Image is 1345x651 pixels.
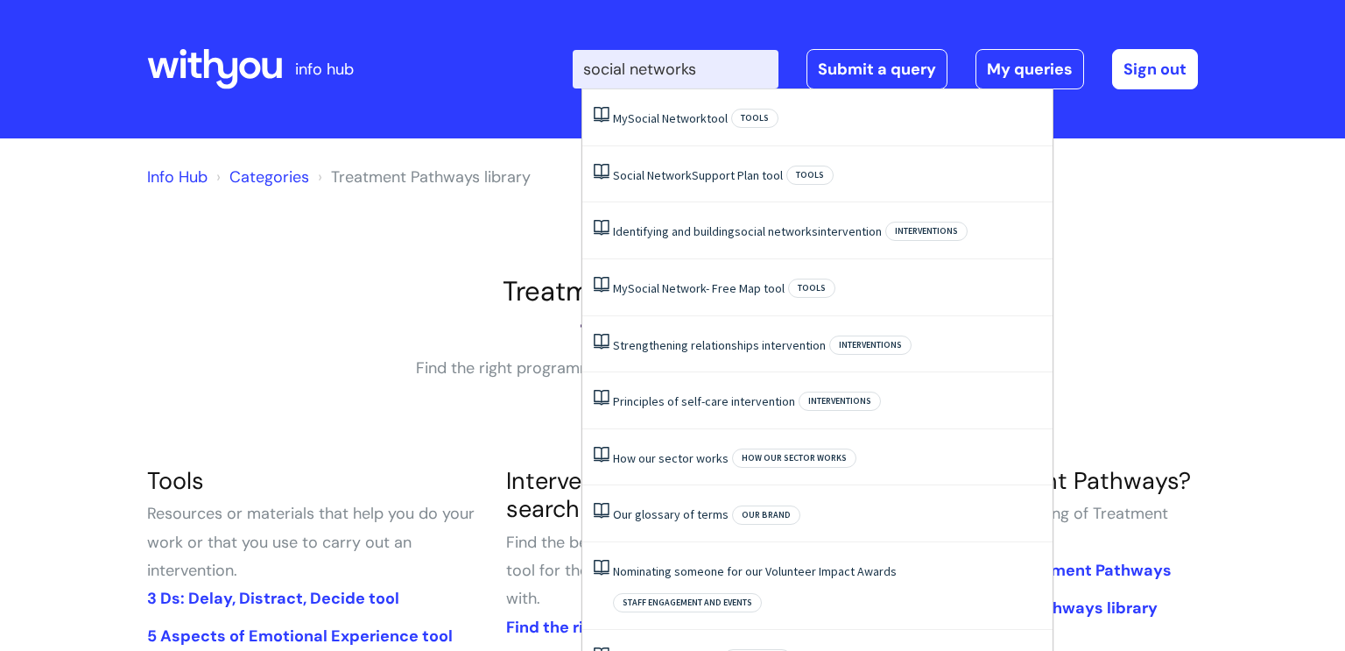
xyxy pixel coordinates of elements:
[506,532,831,610] span: Find the best evidence based intervention or tool for the individual client you’re working with.
[732,449,856,468] span: How our sector works
[613,167,644,183] span: Social
[147,166,208,188] a: Info Hub
[613,110,728,126] a: MySocial Networktool
[613,280,785,296] a: MySocial Network- Free Map tool
[628,110,659,126] span: Social
[613,506,729,522] a: Our glossary of terms
[506,465,760,524] a: Interventions and tools search
[229,166,309,188] a: Categories
[613,393,795,409] a: Principles of self-care intervention
[613,167,783,183] a: Social NetworkSupport Plan tool
[147,275,1198,308] h1: Treatment Pathways library
[613,563,897,579] a: Nominating someone for our Volunteer Impact Awards
[768,223,818,239] span: networks
[806,49,947,89] a: Submit a query
[410,354,935,411] p: Find the right programmes, interventions and tools for the client you're working with.
[573,49,1198,89] div: | -
[613,593,762,612] span: Staff engagement and events
[662,110,707,126] span: Network
[799,392,881,411] span: Interventions
[147,588,399,609] a: 3 Ds: Delay, Distract, Decide tool
[1112,49,1198,89] a: Sign out
[975,49,1084,89] a: My queries
[647,167,692,183] span: Network
[628,280,659,296] span: Social
[786,166,834,185] span: Tools
[731,109,778,128] span: Tools
[506,617,793,638] a: Find the right interventions and tools
[313,163,531,191] li: Treatment Pathways library
[885,222,968,241] span: Interventions
[147,503,475,581] span: Resources or materials that help you do your work or that you use to carry out an intervention.
[613,337,826,353] a: Strengthening relationships intervention
[732,506,800,525] span: Our brand
[295,55,354,83] p: info hub
[147,626,453,647] a: 5 Aspects of Emotional Experience tool
[735,223,765,239] span: social
[613,450,729,466] a: How our sector works
[212,163,309,191] li: Solution home
[147,465,204,496] a: Tools
[573,50,778,88] input: Search
[613,223,882,239] a: Identifying and buildingsocial networksintervention
[788,279,835,298] span: Tools
[662,280,706,296] span: Network
[829,336,912,355] span: Interventions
